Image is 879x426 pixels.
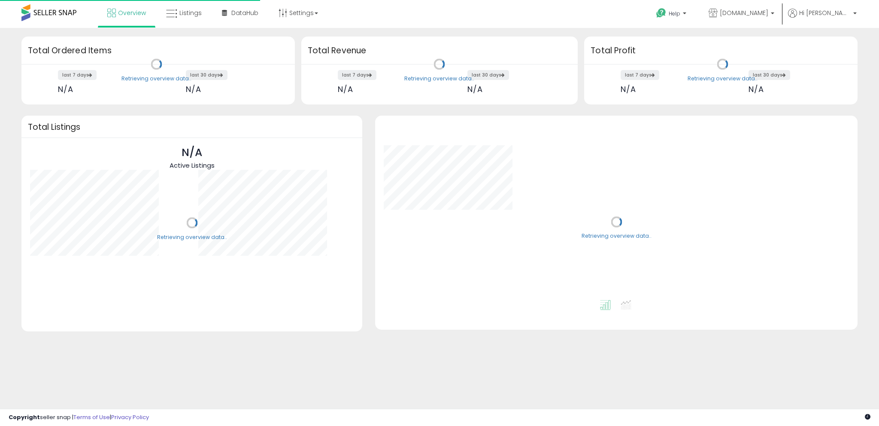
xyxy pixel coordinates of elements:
[404,75,474,83] div: Retrieving overview data..
[788,9,857,28] a: Hi [PERSON_NAME]
[118,9,146,17] span: Overview
[649,1,695,28] a: Help
[121,75,191,83] div: Retrieving overview data..
[179,9,202,17] span: Listings
[688,75,758,83] div: Retrieving overview data..
[582,233,652,240] div: Retrieving overview data..
[720,9,768,17] span: [DOMAIN_NAME]
[157,233,227,241] div: Retrieving overview data..
[799,9,851,17] span: Hi [PERSON_NAME]
[231,9,258,17] span: DataHub
[669,10,680,17] span: Help
[656,8,667,18] i: Get Help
